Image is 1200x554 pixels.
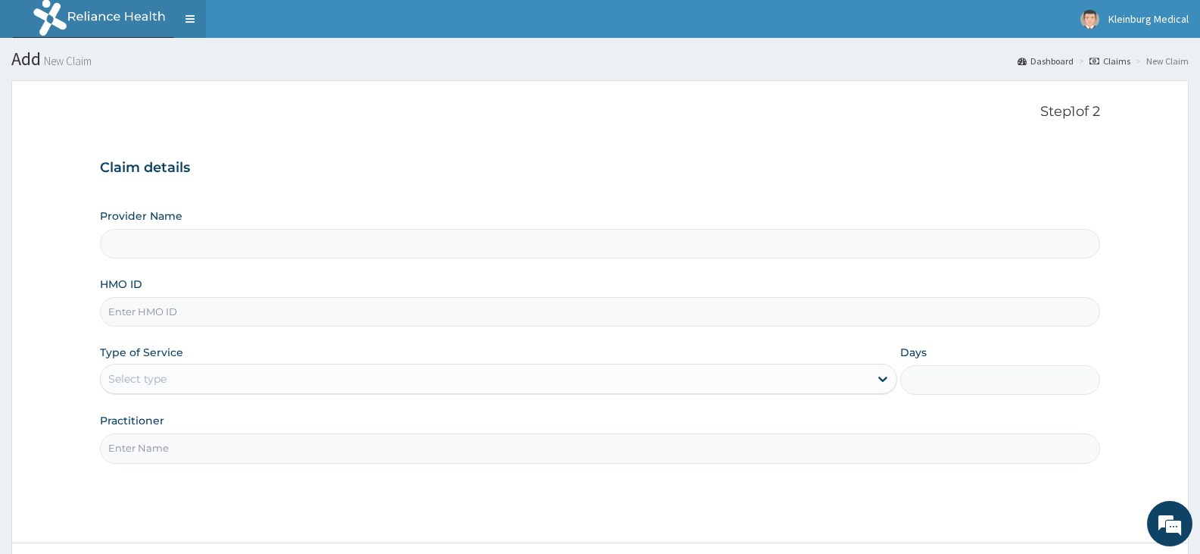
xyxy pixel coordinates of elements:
[100,433,1099,463] input: Enter Name
[1018,55,1074,67] a: Dashboard
[41,55,92,67] small: New Claim
[1108,12,1189,26] span: Kleinburg Medical
[108,371,167,387] div: Select type
[900,345,927,360] label: Days
[100,277,142,292] label: HMO ID
[79,85,254,105] div: Chat with us now
[1080,10,1099,29] img: User Image
[248,8,285,44] div: Minimize live chat window
[100,413,164,428] label: Practitioner
[100,208,182,224] label: Provider Name
[88,175,209,328] span: We're online!
[100,160,1099,177] h3: Claim details
[8,382,288,435] textarea: Type your message and hit 'Enter'
[28,76,61,114] img: d_794563401_company_1708531726252_794563401
[1089,55,1130,67] a: Claims
[1132,55,1189,67] li: New Claim
[100,297,1099,327] input: Enter HMO ID
[100,104,1099,121] p: Step 1 of 2
[11,49,1189,69] h1: Add
[100,345,183,360] label: Type of Service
